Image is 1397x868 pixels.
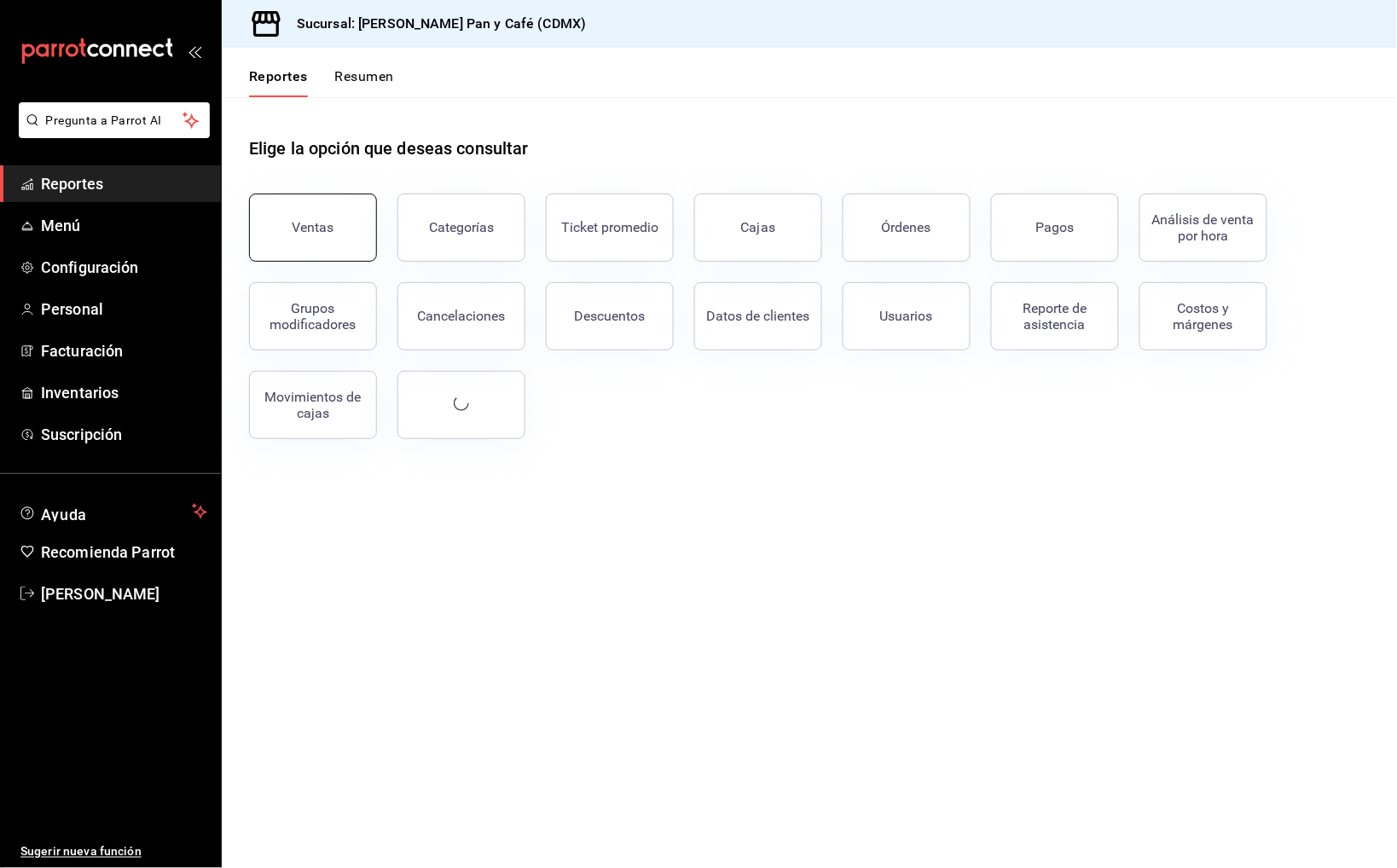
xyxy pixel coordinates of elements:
[1151,211,1256,244] div: Análisis de venta por hora
[694,282,822,350] button: Datos de clientes
[1151,300,1256,333] div: Costos y márgenes
[418,308,506,324] div: Cancelaciones
[41,214,207,237] span: Menú
[249,194,377,262] button: Ventas
[1139,194,1267,262] button: Análisis de venta por hora
[41,172,207,195] span: Reportes
[991,194,1119,262] button: Pagos
[335,68,394,97] button: Resumen
[741,217,776,238] div: Cajas
[1002,300,1108,333] div: Reporte de asistencia
[546,194,674,262] button: Ticket promedio
[694,194,822,262] a: Cajas
[561,219,658,235] div: Ticket promedio
[249,68,308,97] button: Reportes
[249,136,529,161] h1: Elige la opción que deseas consultar
[249,68,394,97] div: navigation tabs
[707,308,810,324] div: Datos de clientes
[41,256,207,279] span: Configuración
[41,298,207,321] span: Personal
[882,219,931,235] div: Órdenes
[41,541,207,564] span: Recomienda Parrot
[1036,219,1075,235] div: Pagos
[249,282,377,350] button: Grupos modificadores
[249,371,377,439] button: Movimientos de cajas
[546,282,674,350] button: Descuentos
[41,501,185,522] span: Ayuda
[991,282,1119,350] button: Reporte de asistencia
[20,843,207,861] span: Sugerir nueva función
[843,194,971,262] button: Órdenes
[260,300,366,333] div: Grupos modificadores
[1139,282,1267,350] button: Costos y márgenes
[19,102,210,138] button: Pregunta a Parrot AI
[429,219,494,235] div: Categorías
[188,44,201,58] button: open_drawer_menu
[575,308,646,324] div: Descuentos
[260,389,366,421] div: Movimientos de cajas
[880,308,933,324] div: Usuarios
[397,194,525,262] button: Categorías
[41,582,207,605] span: [PERSON_NAME]
[12,124,210,142] a: Pregunta a Parrot AI
[41,339,207,362] span: Facturación
[46,112,183,130] span: Pregunta a Parrot AI
[283,14,586,34] h3: Sucursal: [PERSON_NAME] Pan y Café (CDMX)
[293,219,334,235] div: Ventas
[843,282,971,350] button: Usuarios
[397,282,525,350] button: Cancelaciones
[41,423,207,446] span: Suscripción
[41,381,207,404] span: Inventarios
